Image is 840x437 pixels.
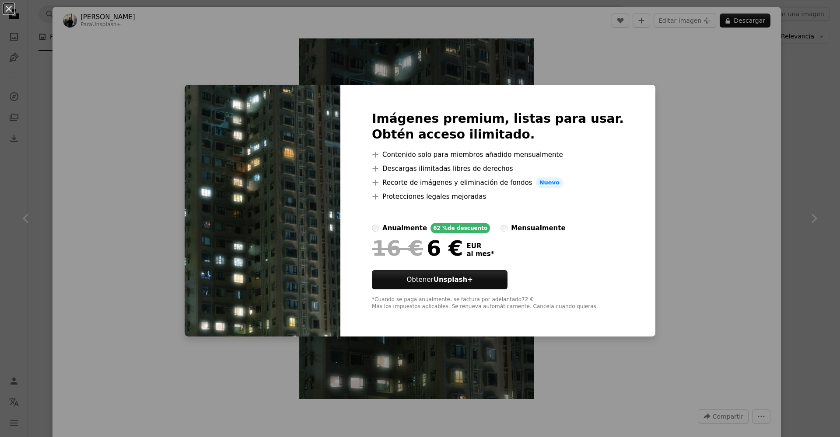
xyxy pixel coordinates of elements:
span: EUR [466,242,494,250]
li: Descargas ilimitadas libres de derechos [372,163,624,174]
li: Recorte de imágenes y eliminación de fondos [372,177,624,188]
span: al mes * [466,250,494,258]
div: 6 € [372,237,463,260]
li: Contenido solo para miembros añadido mensualmente [372,149,624,160]
strong: Unsplash+ [434,276,473,284]
button: ObtenerUnsplash+ [372,270,507,289]
img: premium_photo-1740530840078-688751aa332c [185,85,340,336]
div: anualmente [382,223,427,233]
div: *Cuando se paga anualmente, se factura por adelantado 72 € Más los impuestos aplicables. Se renue... [372,296,624,310]
h2: Imágenes premium, listas para usar. Obtén acceso ilimitado. [372,111,624,142]
div: 62 % de descuento [430,223,490,233]
li: Protecciones legales mejoradas [372,191,624,202]
input: mensualmente [500,225,507,232]
span: 16 € [372,237,423,260]
input: anualmente62 %de descuento [372,225,379,232]
div: mensualmente [511,223,565,233]
span: Nuevo [536,177,563,188]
